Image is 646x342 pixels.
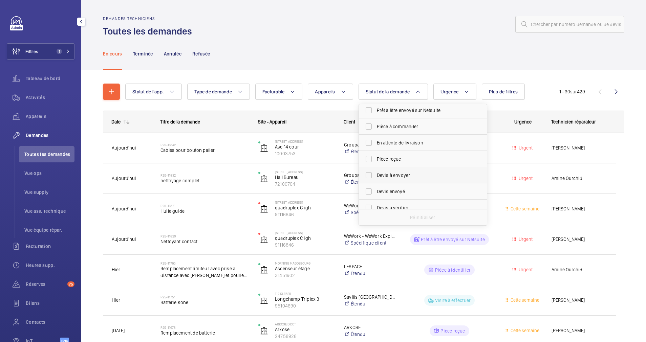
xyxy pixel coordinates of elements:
span: [DATE] [112,328,125,333]
span: Huile guide [160,208,250,214]
span: Remplacement limiteur avec prise a distance avec [PERSON_NAME] et poulie tendeuse [160,265,250,279]
div: Date [111,119,121,124]
span: Type de demande [194,89,232,94]
span: Urgent [517,176,533,181]
button: Statut de l'app. [125,84,182,100]
span: Cette semaine [509,328,539,333]
h2: R25-11678 [160,325,250,329]
a: Étendu [344,300,396,307]
span: Cables pour bouton palier [160,147,250,154]
h2: R25-11821 [160,204,250,208]
p: LESPACE [344,263,396,270]
span: 1 - 30 429 [559,89,585,94]
span: [PERSON_NAME] [552,235,608,243]
span: Devis à envoyer [377,172,470,179]
span: Hier [112,297,120,303]
span: Facturation [26,243,74,250]
span: Cette semaine [509,206,539,211]
span: Prêt à être envoyé sur Netsuite [377,107,470,114]
span: Devis envoyé [377,188,470,195]
span: En attente de livraison [377,139,470,146]
p: Pièce à identifier [435,267,471,273]
span: Urgent [517,145,533,151]
button: Statut de la demande [359,84,428,100]
p: quadruplex C igh [275,235,335,242]
span: 75 [67,281,74,287]
img: elevator.svg [260,296,268,304]
p: 95104690 [275,302,335,309]
p: Prêt à être envoyé sur Netsuite [421,236,485,243]
span: Aujourd'hui [112,176,136,181]
p: 112 Kleber [275,292,335,296]
p: [STREET_ADDRESS] [275,170,335,174]
h1: Toutes les demandes [103,25,196,38]
span: Technicien réparateur [551,119,596,124]
h2: R25-11751 [160,295,250,299]
button: Facturable [255,84,303,100]
p: Groupama - [PERSON_NAME] [344,172,396,179]
h2: R25-11820 [160,234,250,238]
span: Filtres [25,48,38,55]
span: Remplacement de batterie [160,329,250,336]
button: Urgence [433,84,477,100]
span: Statut de l'app. [132,89,164,94]
span: Titre de la demande [160,119,200,124]
p: Ascenseur étage [275,265,335,272]
span: Bilans [26,300,74,306]
span: Activités [26,94,74,101]
span: Nettoyant contact [160,238,250,245]
a: Étendu [344,179,396,185]
p: Terminée [133,50,153,57]
span: Facturable [262,89,285,94]
span: [PERSON_NAME] [552,205,608,213]
p: quadruplex C igh [275,204,335,211]
p: Morning Magdebourg [275,261,335,265]
span: Devis à vérifier [377,204,470,211]
h2: R25-11846 [160,143,250,147]
p: ARKOSE [344,324,396,331]
span: Vue ops [24,170,74,177]
img: elevator.svg [260,235,268,244]
span: Réserves [26,281,65,288]
p: [STREET_ADDRESS] [275,231,335,235]
span: Vue ass. technique [24,208,74,214]
a: Étendu [344,270,396,277]
p: Hall Bureau [275,174,335,181]
span: Urgent [517,236,533,242]
span: Aujourd'hui [112,236,136,242]
p: Visite à effectuer [435,297,471,304]
span: Aujourd'hui [112,145,136,151]
span: 1 [57,49,62,54]
img: elevator.svg [260,175,268,183]
span: Pièce reçue [377,156,470,162]
a: Étendu [344,148,396,155]
span: Aujourd'hui [112,206,136,211]
span: [PERSON_NAME] [552,296,608,304]
p: WeWork - WeWork Exploitation [344,233,396,240]
h2: R25-11832 [160,173,250,177]
a: Étendu [344,331,396,338]
p: [STREET_ADDRESS] [275,200,335,204]
span: Tableau de bord [26,75,74,82]
input: Chercher par numéro demande ou de devis [515,16,624,33]
span: Demandes [26,132,74,139]
span: Plus de filtres [489,89,518,94]
p: Longchamp Triplex 3 [275,296,335,302]
button: Type de demande [187,84,250,100]
span: Urgence [440,89,459,94]
p: ARKOSE DIDOT [275,322,335,326]
button: Filtres1 [7,43,74,60]
img: elevator.svg [260,327,268,335]
span: Pièce à commander [377,123,470,130]
button: Plus de filtres [482,84,525,100]
span: [PERSON_NAME] [552,327,608,335]
a: Spécifique client [344,209,396,216]
p: En cours [103,50,122,57]
span: Vue supply [24,189,74,196]
h2: R25-11765 [160,261,250,265]
span: Contacts [26,319,74,325]
span: [PERSON_NAME] [552,144,608,152]
img: elevator.svg [260,266,268,274]
span: Urgence [514,119,532,124]
p: Pièce reçue [440,327,465,334]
